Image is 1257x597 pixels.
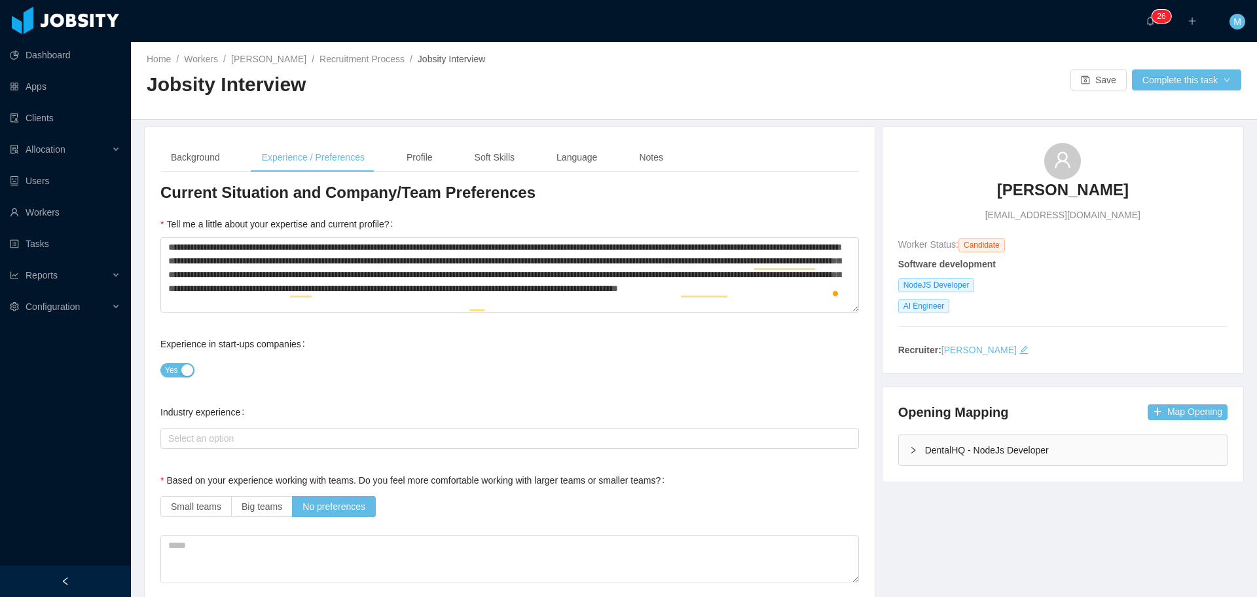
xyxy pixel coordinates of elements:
span: / [223,54,226,64]
a: icon: appstoreApps [10,73,120,100]
textarea: To enrich screen reader interactions, please activate Accessibility in Grammarly extension settings [160,237,859,313]
input: Industry experience [164,431,172,446]
a: icon: userWorkers [10,199,120,225]
a: [PERSON_NAME] [941,345,1017,355]
strong: Software development [898,259,996,269]
h4: Opening Mapping [898,403,1009,421]
a: Recruitment Process [319,54,405,64]
h2: Jobsity Interview [147,71,694,98]
a: [PERSON_NAME] [997,180,1129,208]
label: Industry experience [160,407,249,417]
sup: 26 [1152,10,1171,23]
span: / [176,54,179,64]
i: icon: setting [10,302,19,311]
h3: [PERSON_NAME] [997,180,1129,201]
a: Workers [184,54,218,64]
div: Profile [396,143,443,172]
i: icon: right [909,446,917,454]
span: Candidate [958,238,1005,252]
span: / [410,54,412,64]
span: Allocation [26,144,65,155]
span: Big teams [242,501,282,512]
strong: Recruiter: [898,345,941,355]
div: Soft Skills [464,143,525,172]
span: / [312,54,314,64]
i: icon: solution [10,145,19,154]
span: Reports [26,270,58,280]
span: Worker Status: [898,239,958,250]
span: NodeJS Developer [898,278,975,292]
a: icon: pie-chartDashboard [10,42,120,68]
span: Small teams [171,501,221,512]
p: 6 [1161,10,1166,23]
label: Based on your experience working with teams. Do you feel more comfortable working with larger tea... [160,475,670,486]
i: icon: bell [1146,16,1155,26]
button: Complete this taskicon: down [1132,69,1241,90]
label: Experience in start-ups companies [160,339,310,349]
span: No preferences [302,501,365,512]
div: Language [546,143,608,172]
p: 2 [1157,10,1161,23]
i: icon: user [1053,151,1072,169]
i: icon: line-chart [10,271,19,280]
span: [EMAIL_ADDRESS][DOMAIN_NAME] [985,208,1140,222]
div: Notes [628,143,674,172]
a: [PERSON_NAME] [231,54,306,64]
button: icon: saveSave [1070,69,1127,90]
a: icon: robotUsers [10,168,120,194]
span: Jobsity Interview [418,54,485,64]
label: Tell me a little about your expertise and current profile? [160,219,398,229]
span: Configuration [26,301,80,312]
div: icon: rightDentalHQ - NodeJs Developer [899,435,1227,465]
div: Experience / Preferences [251,143,375,172]
div: Select an option [168,432,845,445]
button: icon: plusMap Opening [1148,404,1228,420]
a: icon: auditClients [10,105,120,131]
h3: Current Situation and Company/Team Preferences [160,182,859,203]
div: Background [160,143,230,172]
button: Experience in start-ups companies [160,363,194,377]
span: AI Engineer [898,299,950,313]
span: Yes [165,364,178,377]
a: Home [147,54,171,64]
i: icon: edit [1019,345,1029,355]
i: icon: plus [1188,16,1197,26]
span: M [1233,14,1241,29]
a: icon: profileTasks [10,231,120,257]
